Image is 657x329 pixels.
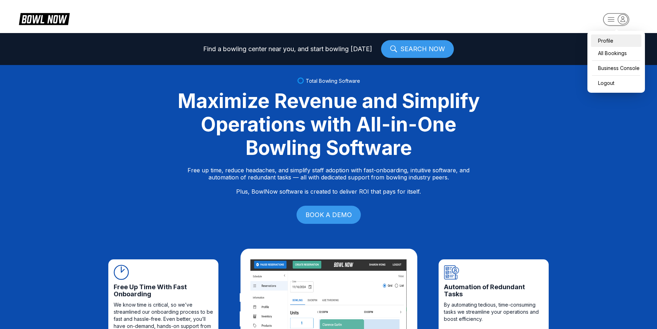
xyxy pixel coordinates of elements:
span: By automating tedious, time-consuming tasks we streamline your operations and boost efficiency. [444,301,543,323]
span: Automation of Redundant Tasks [444,284,543,298]
a: Profile [591,34,641,47]
span: Find a bowling center near you, and start bowling [DATE] [203,45,372,53]
a: Business Console [591,62,641,74]
a: SEARCH NOW [381,40,454,58]
span: Total Bowling Software [306,78,360,84]
div: Maximize Revenue and Simplify Operations with All-in-One Bowling Software [169,89,488,160]
a: All Bookings [591,47,641,59]
p: Free up time, reduce headaches, and simplify staff adoption with fast-onboarding, intuitive softw... [188,167,469,195]
span: Free Up Time With Fast Onboarding [114,284,213,298]
a: BOOK A DEMO [297,206,361,224]
button: Logout [591,77,641,89]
